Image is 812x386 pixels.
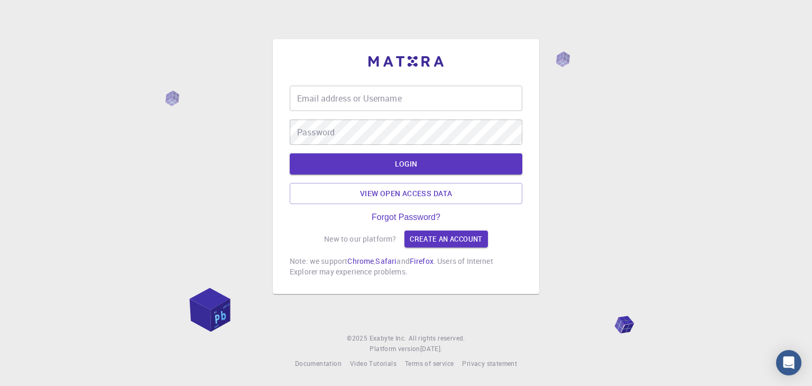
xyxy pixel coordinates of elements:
a: View open access data [290,183,522,204]
p: New to our platform? [324,234,396,244]
span: © 2025 [347,333,369,344]
span: Privacy statement [462,359,517,367]
span: Platform version [370,344,420,354]
div: Open Intercom Messenger [776,350,801,375]
a: Privacy statement [462,359,517,369]
a: Create an account [404,231,487,247]
a: [DATE]. [420,344,442,354]
span: All rights reserved. [409,333,465,344]
span: Documentation [295,359,342,367]
span: [DATE] . [420,344,442,353]
span: Video Tutorials [350,359,396,367]
a: Forgot Password? [372,213,440,222]
a: Firefox [410,256,433,266]
span: Exabyte Inc. [370,334,407,342]
span: Terms of service [405,359,454,367]
a: Safari [375,256,396,266]
a: Exabyte Inc. [370,333,407,344]
p: Note: we support , and . Users of Internet Explorer may experience problems. [290,256,522,277]
a: Chrome [347,256,374,266]
a: Documentation [295,359,342,369]
a: Terms of service [405,359,454,369]
button: LOGIN [290,153,522,174]
a: Video Tutorials [350,359,396,369]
